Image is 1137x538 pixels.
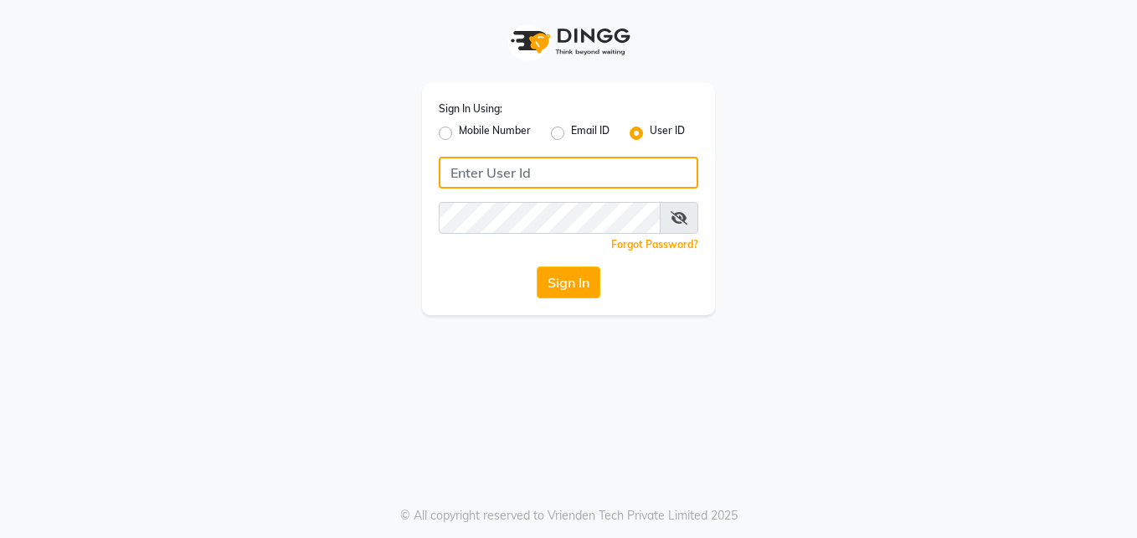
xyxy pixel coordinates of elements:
[611,238,698,251] a: Forgot Password?
[502,17,635,66] img: logo1.svg
[459,123,531,143] label: Mobile Number
[571,123,610,143] label: Email ID
[650,123,685,143] label: User ID
[439,157,698,189] input: Username
[439,101,502,116] label: Sign In Using:
[537,266,600,298] button: Sign In
[439,202,661,234] input: Username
